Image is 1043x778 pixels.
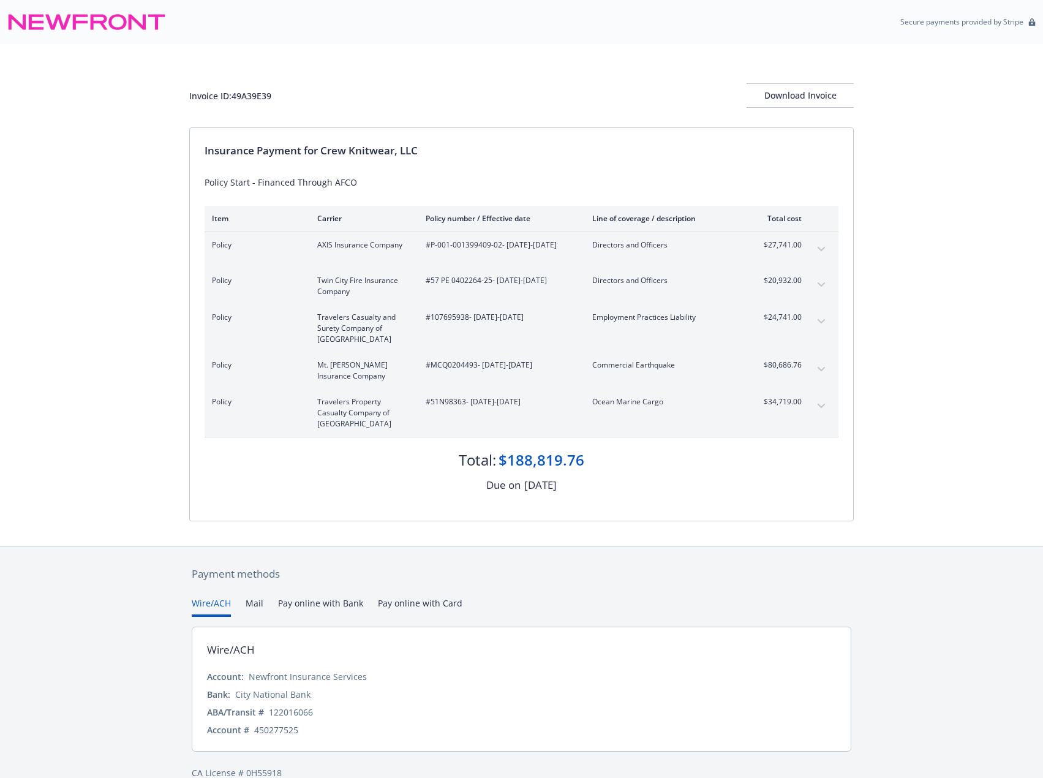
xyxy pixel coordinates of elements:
button: expand content [811,312,831,331]
button: expand content [811,275,831,295]
span: Policy [212,240,298,251]
span: Directors and Officers [592,275,736,286]
button: Wire/ACH [192,597,231,617]
span: Employment Practices Liability [592,312,736,323]
div: Bank: [207,688,230,701]
div: Policy Start - Financed Through AFCO [205,176,838,189]
div: [DATE] [524,477,557,493]
span: Travelers Casualty and Surety Company of [GEOGRAPHIC_DATA] [317,312,406,345]
span: $27,741.00 [756,240,802,251]
span: $80,686.76 [756,360,802,371]
p: Secure payments provided by Stripe [900,17,1023,27]
div: Item [212,213,298,224]
div: Download Invoice [747,84,854,107]
div: PolicyTwin City Fire Insurance Company#57 PE 0402264-25- [DATE]-[DATE]Directors and Officers$20,9... [205,268,838,304]
span: Directors and Officers [592,240,736,251]
span: Policy [212,312,298,323]
span: $34,719.00 [756,396,802,407]
span: #P-001-001399409-02 - [DATE]-[DATE] [426,240,573,251]
button: Mail [246,597,263,617]
div: Policy number / Effective date [426,213,573,224]
div: Invoice ID: 49A39E39 [189,89,271,102]
span: #51N98363 - [DATE]-[DATE] [426,396,573,407]
div: Carrier [317,213,406,224]
div: Account: [207,670,244,683]
span: Policy [212,360,298,371]
div: Newfront Insurance Services [249,670,367,683]
span: Twin City Fire Insurance Company [317,275,406,297]
div: Total cost [756,213,802,224]
div: Line of coverage / description [592,213,736,224]
span: $20,932.00 [756,275,802,286]
div: Wire/ACH [207,642,255,658]
div: Due on [486,477,521,493]
span: #MCQ0204493 - [DATE]-[DATE] [426,360,573,371]
span: Ocean Marine Cargo [592,396,736,407]
div: Insurance Payment for Crew Knitwear, LLC [205,143,838,159]
span: Mt. [PERSON_NAME] Insurance Company [317,360,406,382]
div: PolicyTravelers Casualty and Surety Company of [GEOGRAPHIC_DATA]#107695938- [DATE]-[DATE]Employme... [205,304,838,352]
button: expand content [811,396,831,416]
span: $24,741.00 [756,312,802,323]
span: Travelers Property Casualty Company of [GEOGRAPHIC_DATA] [317,396,406,429]
span: #57 PE 0402264-25 - [DATE]-[DATE] [426,275,573,286]
div: 122016066 [269,706,313,719]
div: PolicyTravelers Property Casualty Company of [GEOGRAPHIC_DATA]#51N98363- [DATE]-[DATE]Ocean Marin... [205,389,838,437]
div: Account # [207,723,249,736]
span: Commercial Earthquake [592,360,736,371]
span: Policy [212,275,298,286]
div: PolicyMt. [PERSON_NAME] Insurance Company#MCQ0204493- [DATE]-[DATE]Commercial Earthquake$80,686.7... [205,352,838,389]
button: expand content [811,360,831,379]
div: Total: [459,450,496,470]
span: AXIS Insurance Company [317,240,406,251]
button: Pay online with Card [378,597,462,617]
button: expand content [811,240,831,259]
div: City National Bank [235,688,311,701]
div: PolicyAXIS Insurance Company#P-001-001399409-02- [DATE]-[DATE]Directors and Officers$27,741.00exp... [205,232,838,268]
button: Download Invoice [747,83,854,108]
div: ABA/Transit # [207,706,264,719]
div: 450277525 [254,723,298,736]
div: $188,819.76 [499,450,584,470]
div: Payment methods [192,566,851,582]
button: Pay online with Bank [278,597,363,617]
span: #107695938 - [DATE]-[DATE] [426,312,573,323]
span: Policy [212,396,298,407]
